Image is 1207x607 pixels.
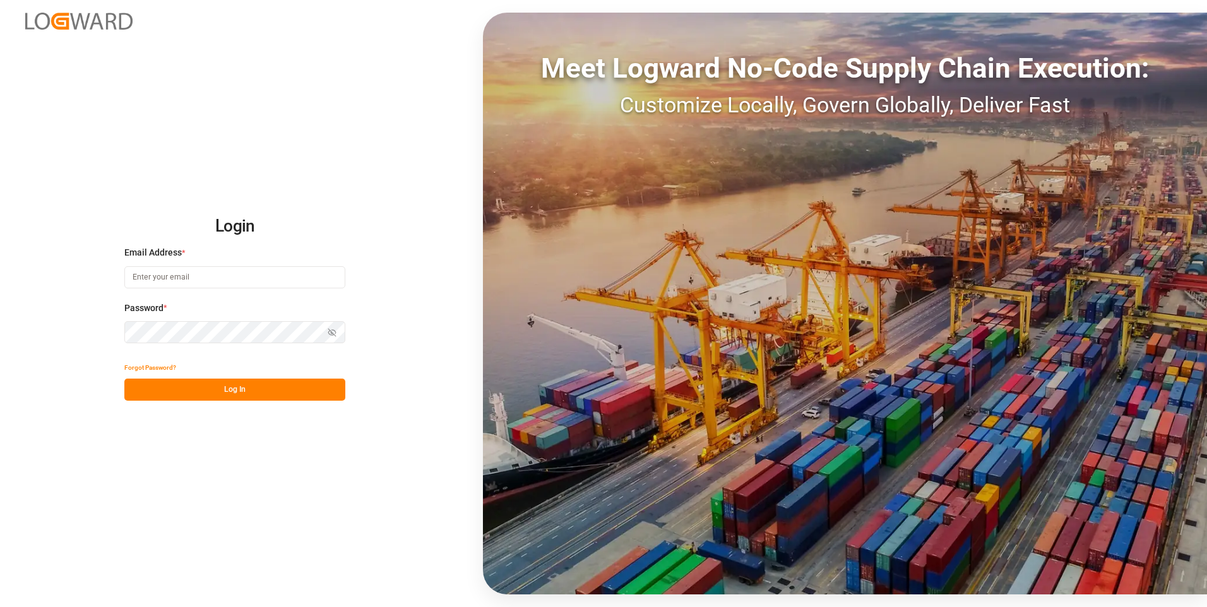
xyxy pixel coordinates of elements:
[124,302,164,315] span: Password
[124,357,176,379] button: Forgot Password?
[483,89,1207,121] div: Customize Locally, Govern Globally, Deliver Fast
[483,47,1207,89] div: Meet Logward No-Code Supply Chain Execution:
[25,13,133,30] img: Logward_new_orange.png
[124,246,182,259] span: Email Address
[124,206,345,247] h2: Login
[124,266,345,288] input: Enter your email
[124,379,345,401] button: Log In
